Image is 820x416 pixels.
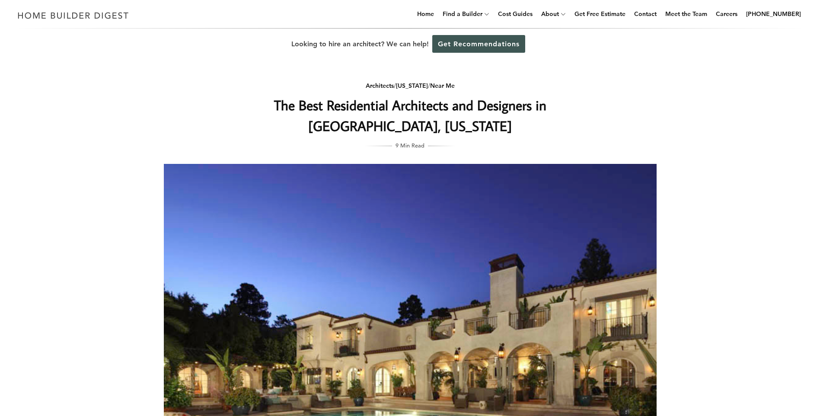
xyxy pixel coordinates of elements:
a: Near Me [430,82,455,90]
img: Home Builder Digest [14,7,133,24]
a: Architects [366,82,394,90]
h1: The Best Residential Architects and Designers in [GEOGRAPHIC_DATA], [US_STATE] [238,95,583,136]
a: Get Recommendations [432,35,525,53]
div: / / [238,80,583,91]
span: 9 Min Read [396,141,424,150]
a: [US_STATE] [396,82,428,90]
